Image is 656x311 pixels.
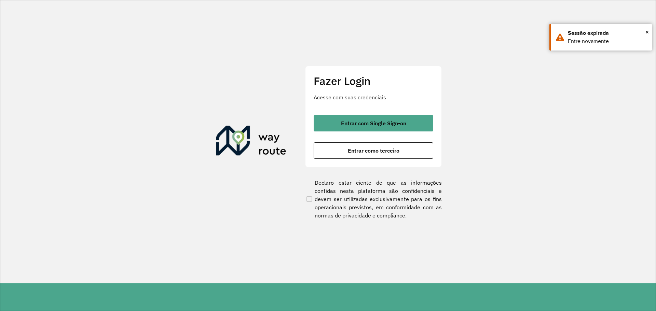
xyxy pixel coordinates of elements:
label: Declaro estar ciente de que as informações contidas nesta plataforma são confidenciais e devem se... [305,179,442,220]
span: Entrar como terceiro [348,148,399,153]
div: Sessão expirada [568,29,647,37]
button: button [314,142,433,159]
button: button [314,115,433,131]
img: Roteirizador AmbevTech [216,126,286,158]
div: Entre novamente [568,37,647,45]
span: Entrar com Single Sign-on [341,121,406,126]
span: × [645,27,649,37]
h2: Fazer Login [314,74,433,87]
button: Close [645,27,649,37]
p: Acesse com suas credenciais [314,93,433,101]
